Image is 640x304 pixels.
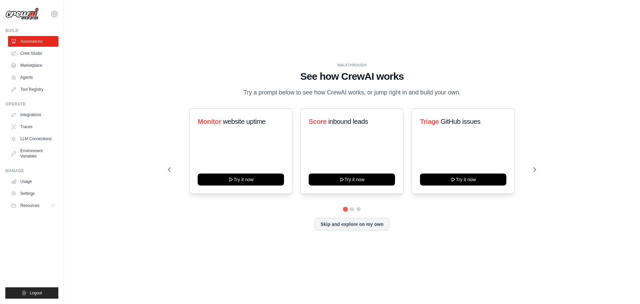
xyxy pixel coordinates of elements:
[8,145,58,162] a: Environment Variables
[20,203,39,208] span: Resources
[168,70,536,82] h1: See how CrewAI works
[5,168,58,174] div: Manage
[5,28,58,33] div: Build
[198,118,221,125] span: Monitor
[198,174,284,186] button: Try it now
[8,109,58,120] a: Integrations
[8,121,58,132] a: Traces
[8,36,58,47] a: Automations
[8,188,58,199] a: Settings
[309,118,327,125] span: Score
[5,287,58,299] button: Logout
[420,118,439,125] span: Triage
[168,63,536,68] div: WALKTHROUGH
[8,72,58,83] a: Agents
[8,133,58,144] a: LLM Connections
[328,118,368,125] span: inbound leads
[315,218,389,231] button: Skip and explore on my own
[8,48,58,59] a: Crew Studio
[8,200,58,211] button: Resources
[30,290,42,296] span: Logout
[223,118,266,125] span: website uptime
[5,8,39,20] img: Logo
[440,118,480,125] span: GitHub issues
[5,101,58,107] div: Operate
[309,174,395,186] button: Try it now
[240,88,464,97] p: Try a prompt below to see how CrewAI works, or jump right in and build your own.
[8,84,58,95] a: Tool Registry
[8,60,58,71] a: Marketplace
[420,174,506,186] button: Try it now
[8,176,58,187] a: Usage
